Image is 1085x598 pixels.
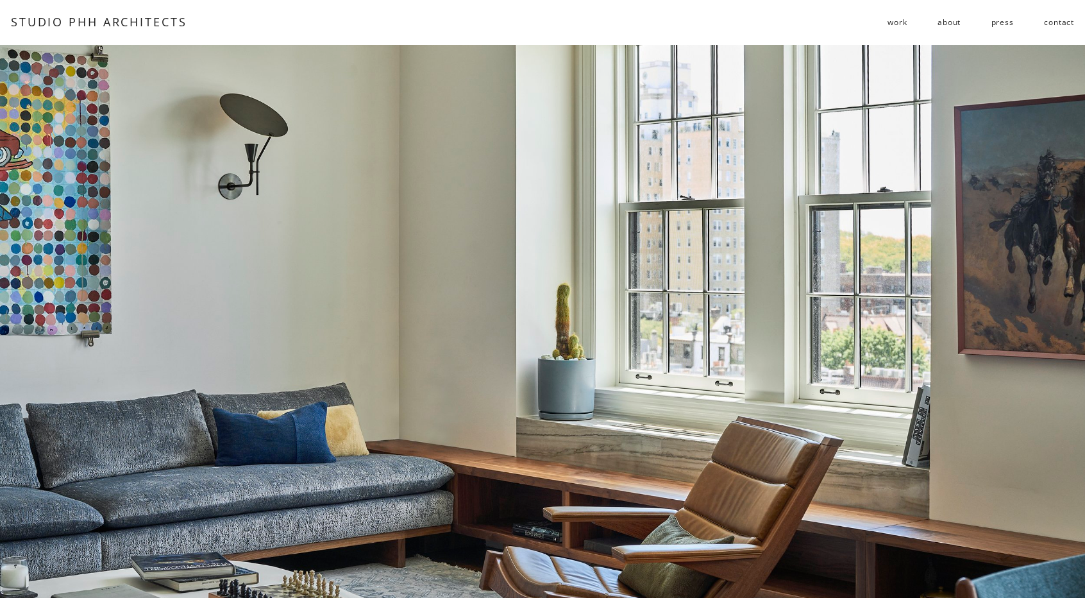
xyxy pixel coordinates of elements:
a: STUDIO PHH ARCHITECTS [11,14,187,30]
span: work [887,13,907,32]
a: press [991,12,1014,33]
a: folder dropdown [887,12,907,33]
a: contact [1044,12,1074,33]
a: about [938,12,961,33]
